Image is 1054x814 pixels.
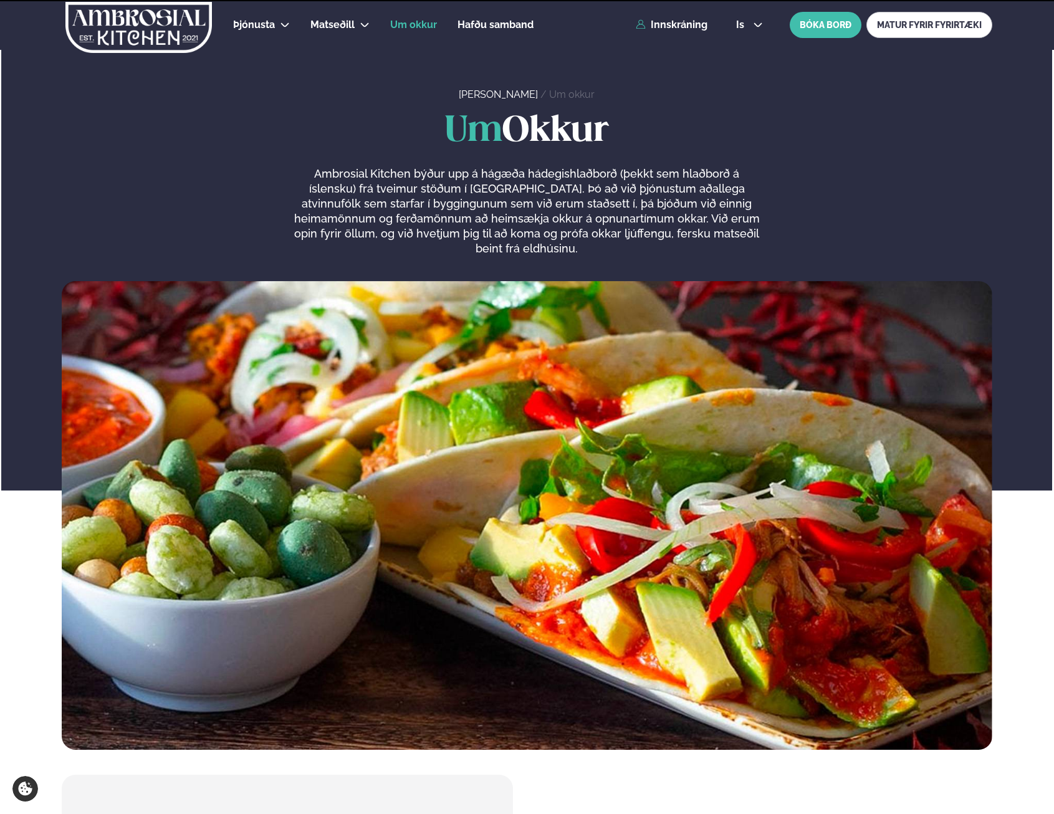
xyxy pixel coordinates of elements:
a: Matseðill [310,17,355,32]
h1: Okkur [62,112,992,151]
span: Hafðu samband [458,19,534,31]
a: Þjónusta [233,17,275,32]
span: / [540,89,549,100]
a: MATUR FYRIR FYRIRTÆKI [866,12,992,38]
a: Hafðu samband [458,17,534,32]
span: Um [445,114,502,148]
a: [PERSON_NAME] [459,89,538,100]
a: Um okkur [549,89,595,100]
button: is [726,20,773,30]
img: image alt [62,281,992,750]
a: Um okkur [390,17,437,32]
p: Ambrosial Kitchen býður upp á hágæða hádegishlaðborð (þekkt sem hlaðborð á íslensku) frá tveimur ... [291,166,762,256]
span: Matseðill [310,19,355,31]
span: is [736,20,748,30]
span: Um okkur [390,19,437,31]
a: Cookie settings [12,776,38,802]
a: Innskráning [636,19,707,31]
span: Þjónusta [233,19,275,31]
img: logo [64,2,213,53]
button: BÓKA BORÐ [790,12,861,38]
